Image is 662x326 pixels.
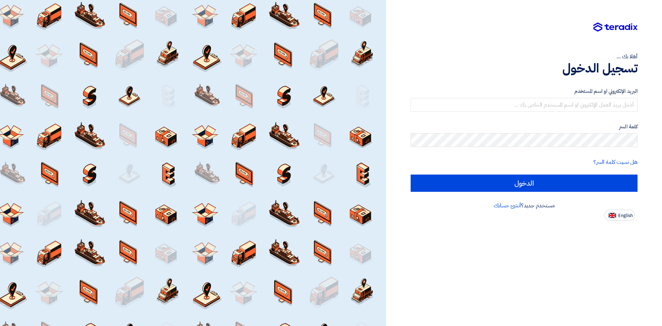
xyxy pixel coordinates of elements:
h1: تسجيل الدخول [411,61,638,76]
a: هل نسيت كلمة السر؟ [593,158,638,166]
span: English [618,213,633,218]
a: أنشئ حسابك [494,201,521,210]
img: en-US.png [609,213,616,218]
label: البريد الإلكتروني او اسم المستخدم [411,87,638,95]
img: Teradix logo [593,22,638,32]
input: الدخول [411,175,638,192]
label: كلمة السر [411,123,638,131]
div: أهلا بك ... [411,52,638,61]
div: مستخدم جديد؟ [411,201,638,210]
input: أدخل بريد العمل الإلكتروني او اسم المستخدم الخاص بك ... [411,98,638,112]
button: English [604,210,635,221]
